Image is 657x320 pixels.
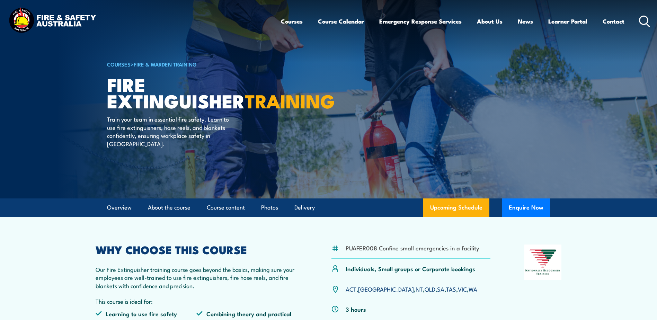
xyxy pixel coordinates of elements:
[318,12,364,30] a: Course Calendar
[245,86,335,115] strong: TRAINING
[207,198,245,217] a: Course content
[469,285,477,293] a: WA
[346,244,479,252] li: PUAFER008 Confine small emergencies in a facility
[518,12,533,30] a: News
[477,12,503,30] a: About Us
[423,198,489,217] a: Upcoming Schedule
[96,245,298,254] h2: WHY CHOOSE THIS COURSE
[107,198,132,217] a: Overview
[358,285,414,293] a: [GEOGRAPHIC_DATA]
[96,297,298,305] p: This course is ideal for:
[107,60,131,68] a: COURSES
[603,12,624,30] a: Contact
[107,115,233,148] p: Train your team in essential fire safety. Learn to use fire extinguishers, hose reels, and blanke...
[107,60,278,68] h6: >
[524,245,562,280] img: Nationally Recognised Training logo.
[346,285,477,293] p: , , , , , , ,
[548,12,587,30] a: Learner Portal
[134,60,197,68] a: Fire & Warden Training
[107,76,278,108] h1: Fire Extinguisher
[379,12,462,30] a: Emergency Response Services
[294,198,315,217] a: Delivery
[346,285,356,293] a: ACT
[346,305,366,313] p: 3 hours
[96,265,298,290] p: Our Fire Extinguisher training course goes beyond the basics, making sure your employees are well...
[261,198,278,217] a: Photos
[437,285,444,293] a: SA
[416,285,423,293] a: NT
[346,265,475,273] p: Individuals, Small groups or Corporate bookings
[458,285,467,293] a: VIC
[281,12,303,30] a: Courses
[148,198,190,217] a: About the course
[446,285,456,293] a: TAS
[425,285,435,293] a: QLD
[502,198,550,217] button: Enquire Now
